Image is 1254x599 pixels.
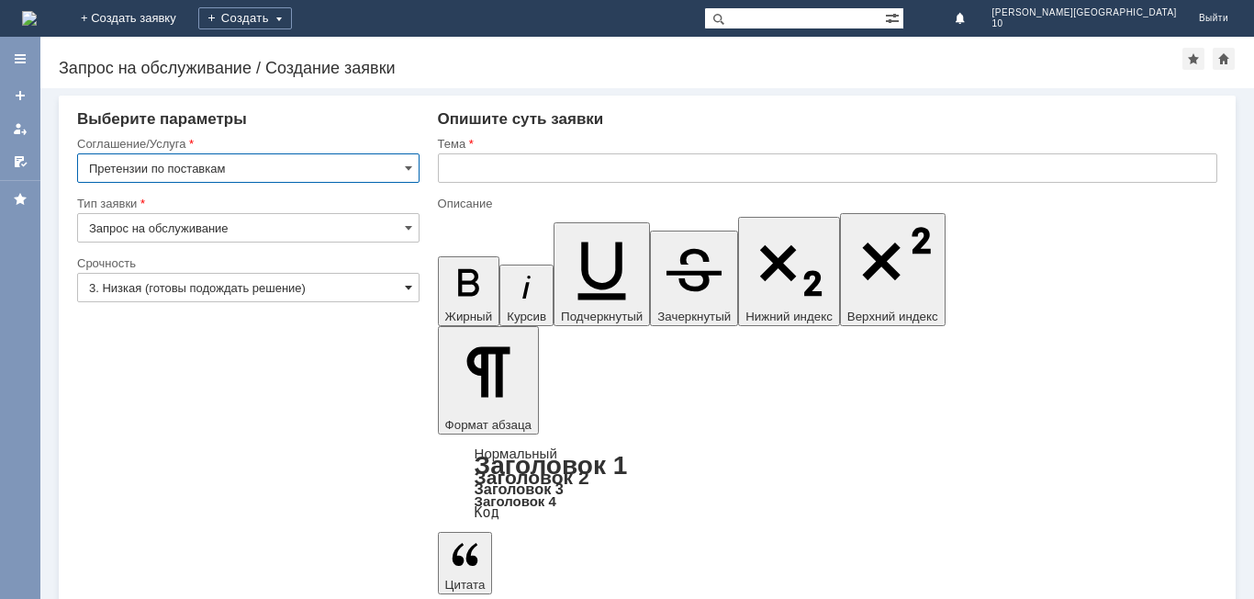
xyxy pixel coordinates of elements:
a: Мои заявки [6,114,35,143]
span: [PERSON_NAME][GEOGRAPHIC_DATA] [992,7,1177,18]
button: Нижний индекс [738,217,840,326]
a: Мои согласования [6,147,35,176]
div: Формат абзаца [438,447,1217,519]
div: Добавить в избранное [1182,48,1204,70]
button: Формат абзаца [438,326,539,435]
span: Формат абзаца [445,418,532,432]
span: Верхний индекс [847,310,938,323]
div: Тема [438,138,1214,150]
button: Зачеркнутый [650,231,738,326]
span: Нижний индекс [745,310,833,323]
div: Тип заявки [77,198,416,209]
button: Верхний индекс [840,213,946,326]
a: Заголовок 1 [475,451,628,480]
span: 10 [992,18,1177,29]
button: Жирный [438,256,500,326]
div: Соглашение/Услуга [77,138,416,150]
div: Запрос на обслуживание / Создание заявки [59,59,1182,77]
span: Курсив [507,310,546,323]
a: Код [475,504,499,521]
div: Создать [198,7,292,29]
div: Сделать домашней страницей [1213,48,1235,70]
span: Выберите параметры [77,110,247,128]
span: Расширенный поиск [885,8,903,26]
a: Заголовок 4 [475,493,556,509]
img: logo [22,11,37,26]
button: Курсив [499,265,554,326]
a: Заголовок 2 [475,467,589,488]
span: Подчеркнутый [561,310,643,323]
span: Опишите суть заявки [438,110,604,128]
span: Цитата [445,578,486,592]
span: Жирный [445,310,493,323]
div: Срочность [77,257,416,269]
div: Описание [438,198,1214,209]
a: Заголовок 3 [475,480,564,497]
button: Подчеркнутый [554,222,650,326]
a: Создать заявку [6,81,35,110]
span: Зачеркнутый [657,310,731,323]
a: Нормальный [475,446,557,461]
a: Перейти на домашнюю страницу [22,11,37,26]
button: Цитата [438,532,493,594]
